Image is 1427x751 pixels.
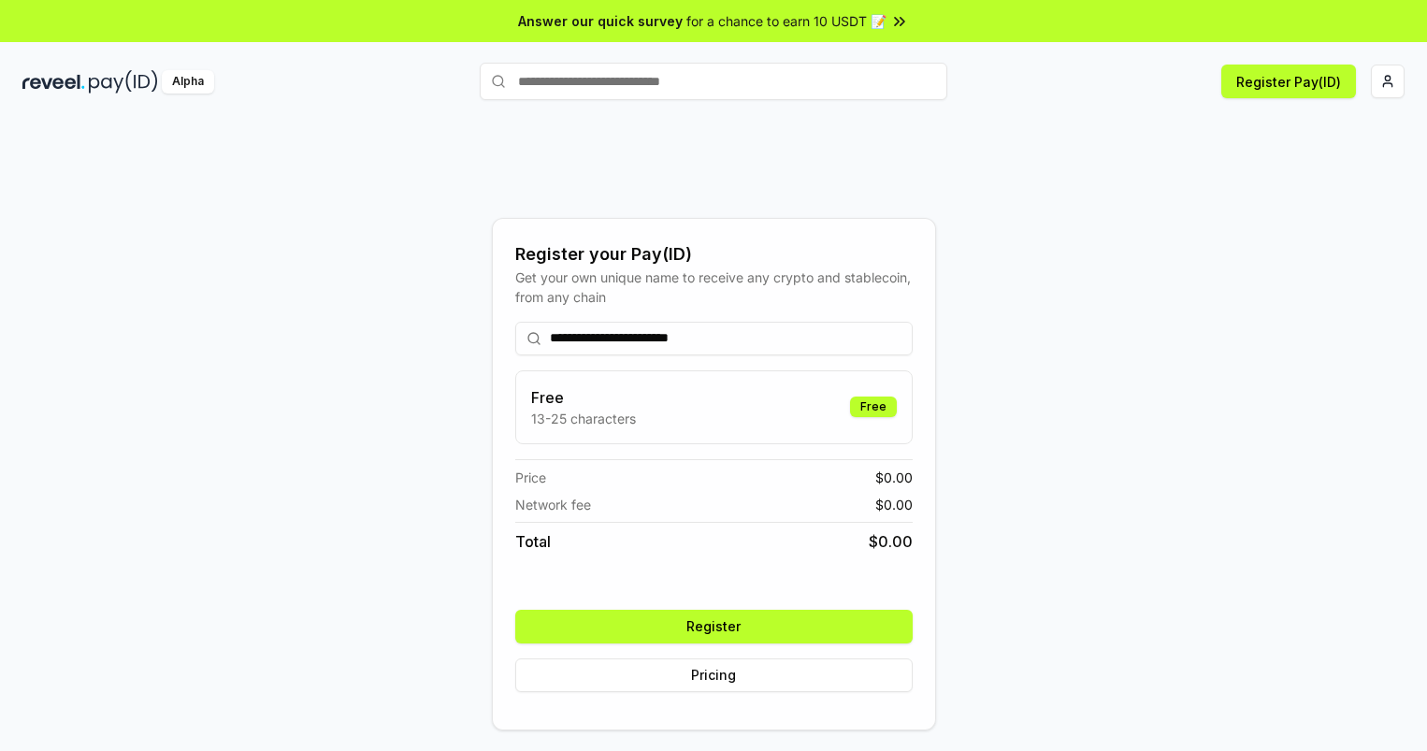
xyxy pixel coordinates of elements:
[515,241,913,267] div: Register your Pay(ID)
[515,267,913,307] div: Get your own unique name to receive any crypto and stablecoin, from any chain
[515,530,551,553] span: Total
[850,397,897,417] div: Free
[875,468,913,487] span: $ 0.00
[869,530,913,553] span: $ 0.00
[875,495,913,514] span: $ 0.00
[515,610,913,643] button: Register
[515,468,546,487] span: Price
[518,11,683,31] span: Answer our quick survey
[89,70,158,94] img: pay_id
[531,386,636,409] h3: Free
[22,70,85,94] img: reveel_dark
[515,658,913,692] button: Pricing
[162,70,214,94] div: Alpha
[515,495,591,514] span: Network fee
[1221,65,1356,98] button: Register Pay(ID)
[686,11,886,31] span: for a chance to earn 10 USDT 📝
[531,409,636,428] p: 13-25 characters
